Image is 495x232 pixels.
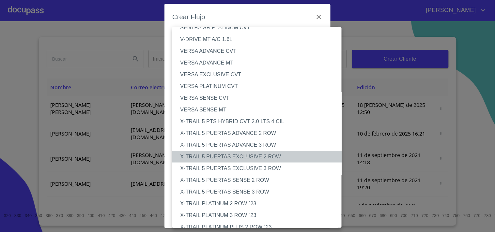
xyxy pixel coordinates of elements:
li: VERSA SENSE CVT [172,92,347,104]
li: X-TRAIL 5 PUERTAS EXCLUSIVE 2 ROW [172,151,347,163]
li: X-TRAIL 5 PTS HYBRID CVT 2.0 LTS 4 CIL [172,116,347,127]
li: V-DRIVE MT A/C 1.6L [172,34,347,45]
li: X-TRAIL 5 PUERTAS SENSE 2 ROW [172,174,347,186]
li: X-TRAIL 5 PUERTAS SENSE 3 ROW [172,186,347,198]
li: X-TRAIL PLATINUM 2 ROW ´23 [172,198,347,210]
li: X-TRAIL PLATINUM 3 ROW ´23 [172,210,347,221]
li: VERSA PLATINUM CVT [172,80,347,92]
li: X-TRAIL 5 PUERTAS EXCLUSIVE 3 ROW [172,163,347,174]
li: X-TRAIL 5 PUERTAS ADVANCE 3 ROW [172,139,347,151]
li: VERSA EXCLUSIVE CVT [172,69,347,80]
li: VERSA ADVANCE MT [172,57,347,69]
li: VERSA SENSE MT [172,104,347,116]
li: X-TRAIL 5 PUERTAS ADVANCE 2 ROW [172,127,347,139]
li: VERSA ADVANCE CVT [172,45,347,57]
li: SENTRA SR PLATINUM CVT [172,22,347,34]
